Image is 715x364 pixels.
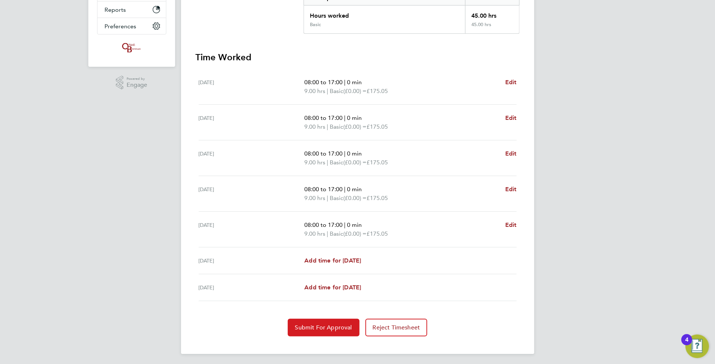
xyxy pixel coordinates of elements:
[327,230,328,237] span: |
[304,114,343,121] span: 08:00 to 17:00
[344,114,346,121] span: |
[347,186,362,193] span: 0 min
[330,194,343,203] span: Basic
[97,42,166,54] a: Go to home page
[367,159,388,166] span: £175.05
[347,79,362,86] span: 0 min
[304,256,361,265] a: Add time for [DATE]
[465,6,519,22] div: 45.00 hrs
[310,22,321,28] div: Basic
[327,159,328,166] span: |
[304,230,325,237] span: 9.00 hrs
[344,221,346,228] span: |
[367,230,388,237] span: £175.05
[199,283,305,292] div: [DATE]
[304,79,343,86] span: 08:00 to 17:00
[367,195,388,201] span: £175.05
[505,186,517,193] span: Edit
[196,51,520,63] h3: Time Worked
[367,88,388,94] span: £175.05
[304,221,343,228] span: 08:00 to 17:00
[199,149,305,167] div: [DATE]
[373,324,420,331] span: Reject Timesheet
[304,284,361,291] span: Add time for [DATE]
[686,335,709,358] button: Open Resource Center, 4 new notifications
[343,195,367,201] span: (£0.00) =
[116,76,147,90] a: Powered byEngage
[304,283,361,292] a: Add time for [DATE]
[288,319,360,336] button: Submit For Approval
[127,82,147,88] span: Engage
[505,149,517,158] a: Edit
[105,6,126,13] span: Reports
[365,319,428,336] button: Reject Timesheet
[105,23,137,30] span: Preferences
[199,78,305,96] div: [DATE]
[344,79,346,86] span: |
[505,150,517,157] span: Edit
[199,221,305,238] div: [DATE]
[330,122,343,131] span: Basic
[505,221,517,229] a: Edit
[343,88,367,94] span: (£0.00) =
[304,186,343,193] span: 08:00 to 17:00
[327,123,328,130] span: |
[505,114,517,121] span: Edit
[304,6,466,22] div: Hours worked
[98,1,166,18] button: Reports
[199,256,305,265] div: [DATE]
[304,195,325,201] span: 9.00 hrs
[343,230,367,237] span: (£0.00) =
[685,340,689,349] div: 4
[199,185,305,203] div: [DATE]
[367,123,388,130] span: £175.05
[199,114,305,131] div: [DATE]
[327,88,328,94] span: |
[347,221,362,228] span: 0 min
[304,88,325,94] span: 9.00 hrs
[347,114,362,121] span: 0 min
[304,123,325,130] span: 9.00 hrs
[304,159,325,166] span: 9.00 hrs
[327,195,328,201] span: |
[127,76,147,82] span: Powered by
[347,150,362,157] span: 0 min
[98,18,166,34] button: Preferences
[330,229,343,238] span: Basic
[465,22,519,33] div: 45.00 hrs
[330,158,343,167] span: Basic
[344,186,346,193] span: |
[505,185,517,194] a: Edit
[343,159,367,166] span: (£0.00) =
[343,123,367,130] span: (£0.00) =
[295,324,352,331] span: Submit For Approval
[304,257,361,264] span: Add time for [DATE]
[505,221,517,228] span: Edit
[505,78,517,87] a: Edit
[505,114,517,122] a: Edit
[505,79,517,86] span: Edit
[304,150,343,157] span: 08:00 to 17:00
[344,150,346,157] span: |
[121,42,142,54] img: oneillandbrennan-logo-retina.png
[330,87,343,96] span: Basic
